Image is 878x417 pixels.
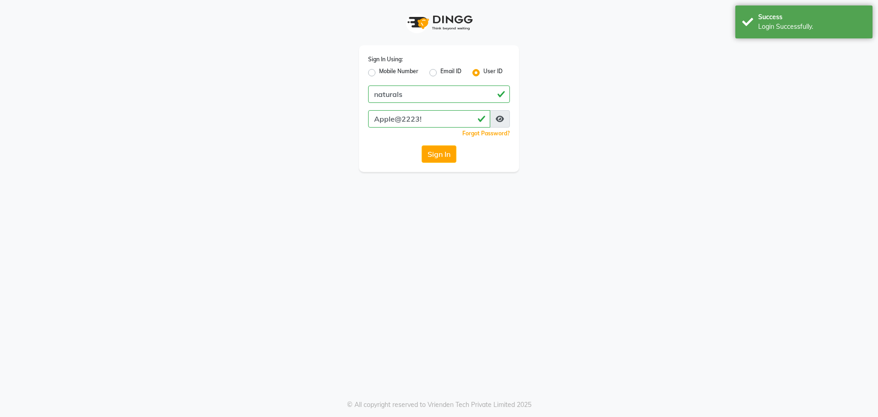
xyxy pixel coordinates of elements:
label: Mobile Number [379,67,418,78]
label: Email ID [440,67,461,78]
div: Login Successfully. [758,22,866,32]
button: Sign In [422,145,456,163]
label: Sign In Using: [368,55,403,64]
input: Username [368,110,490,128]
img: logo1.svg [402,9,476,36]
div: Success [758,12,866,22]
label: User ID [483,67,503,78]
input: Username [368,86,510,103]
a: Forgot Password? [462,130,510,137]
